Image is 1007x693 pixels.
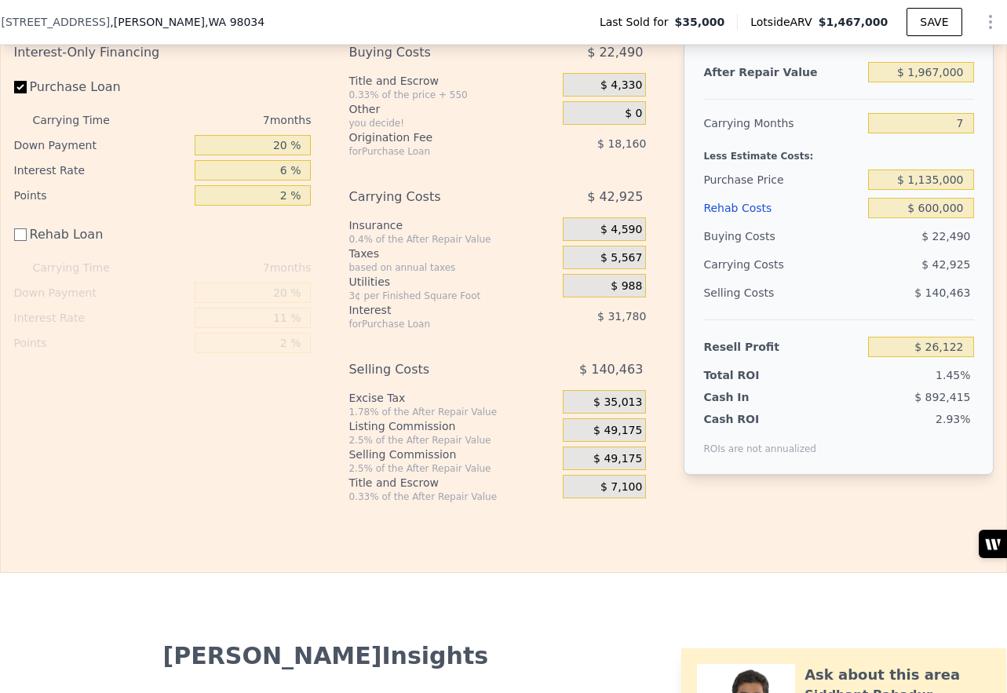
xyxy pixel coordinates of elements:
[14,38,312,67] div: Interest-Only Financing
[348,302,524,318] div: Interest
[348,233,556,246] div: 0.4% of the After Repair Value
[600,480,642,494] span: $ 7,100
[914,391,970,403] span: $ 892,415
[674,14,724,30] span: $35,000
[348,418,556,434] div: Listing Commission
[348,356,524,384] div: Selling Costs
[750,14,818,30] span: Lotside ARV
[936,413,970,425] span: 2.93%
[348,246,556,261] div: Taxes
[348,475,556,491] div: Title and Escrow
[600,14,675,30] span: Last Sold for
[703,411,816,427] div: Cash ROI
[703,222,862,250] div: Buying Costs
[703,279,862,307] div: Selling Costs
[348,129,524,145] div: Origination Fee
[14,228,27,241] input: Rehab Loan
[805,664,960,686] div: Ask about this area
[703,389,801,405] div: Cash In
[141,255,312,280] div: 7 months
[703,194,862,222] div: Rehab Costs
[14,221,189,249] label: Rehab Loan
[348,183,524,211] div: Carrying Costs
[348,447,556,462] div: Selling Commission
[348,73,556,89] div: Title and Escrow
[597,137,646,150] span: $ 18,160
[703,166,862,194] div: Purchase Price
[587,38,643,67] span: $ 22,490
[33,255,135,280] div: Carrying Time
[625,107,642,121] span: $ 0
[593,396,642,410] span: $ 35,013
[14,133,189,158] div: Down Payment
[348,145,524,158] div: for Purchase Loan
[348,462,556,475] div: 2.5% of the After Repair Value
[579,356,643,384] span: $ 140,463
[819,16,888,28] span: $1,467,000
[921,230,970,243] span: $ 22,490
[348,434,556,447] div: 2.5% of the After Repair Value
[597,310,646,323] span: $ 31,780
[141,108,312,133] div: 7 months
[348,290,556,302] div: 3¢ per Finished Square Foot
[348,318,524,330] div: for Purchase Loan
[600,251,642,265] span: $ 5,567
[348,89,556,101] div: 0.33% of the price + 550
[593,452,642,466] span: $ 49,175
[348,274,556,290] div: Utilities
[205,16,265,28] span: , WA 98034
[975,6,1006,38] button: Show Options
[14,73,189,101] label: Purchase Loan
[611,279,642,294] span: $ 988
[348,390,556,406] div: Excise Tax
[33,108,135,133] div: Carrying Time
[921,258,970,271] span: $ 42,925
[348,261,556,274] div: based on annual taxes
[703,250,801,279] div: Carrying Costs
[600,223,642,237] span: $ 4,590
[348,217,556,233] div: Insurance
[348,101,556,117] div: Other
[936,369,970,381] span: 1.45%
[348,38,524,67] div: Buying Costs
[14,305,189,330] div: Interest Rate
[914,286,970,299] span: $ 140,463
[348,117,556,129] div: you decide!
[703,367,801,383] div: Total ROI
[14,642,638,670] div: [PERSON_NAME] Insights
[600,78,642,93] span: $ 4,330
[14,330,189,356] div: Points
[348,406,556,418] div: 1.78% of the After Repair Value
[14,280,189,305] div: Down Payment
[348,491,556,503] div: 0.33% of the After Repair Value
[14,183,189,208] div: Points
[593,424,642,438] span: $ 49,175
[703,333,862,361] div: Resell Profit
[587,183,643,211] span: $ 42,925
[703,137,973,166] div: Less Estimate Costs:
[14,158,189,183] div: Interest Rate
[14,81,27,93] input: Purchase Loan
[703,58,862,86] div: After Repair Value
[110,14,265,30] span: , [PERSON_NAME]
[703,427,816,455] div: ROIs are not annualized
[907,8,961,36] button: SAVE
[703,109,862,137] div: Carrying Months
[2,14,111,30] span: [STREET_ADDRESS]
